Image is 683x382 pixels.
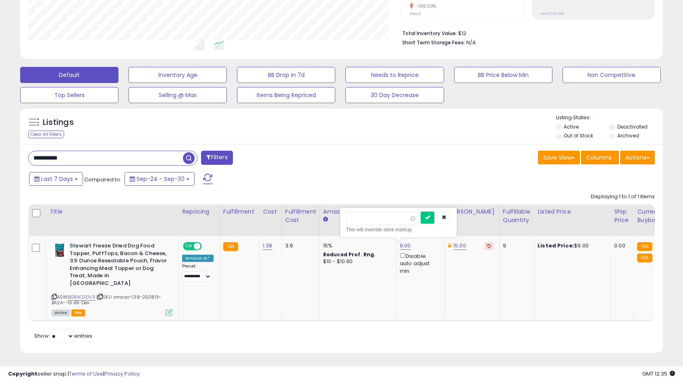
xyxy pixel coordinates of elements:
[323,216,328,223] small: Amazon Fees.
[538,208,607,216] div: Listed Price
[448,208,496,216] div: [PERSON_NAME]
[8,370,140,378] div: seller snap | |
[43,117,74,128] h5: Listings
[34,332,92,340] span: Show: entries
[237,67,335,83] button: BB Drop in 7d
[541,11,564,16] small: Prev: 246.38%
[41,175,73,183] span: Last 7 Days
[223,242,238,251] small: FBA
[556,114,663,122] p: Listing States:
[345,87,444,103] button: 30 Day Decrease
[591,193,655,201] div: Displaying 1 to 1 of 1 items
[52,294,161,306] span: | SKU: amazo-1.38-250813-BA2A--10.49-Dev
[50,208,175,216] div: Title
[52,309,70,316] span: All listings currently available for purchase on Amazon
[400,242,411,250] a: 9.00
[538,242,604,249] div: $9.00
[620,151,655,164] button: Actions
[84,176,121,183] span: Compared to:
[637,242,652,251] small: FBA
[263,242,272,250] a: 1.38
[654,253,666,261] span: 10.19
[184,243,194,250] span: ON
[263,208,278,216] div: Cost
[182,208,216,216] div: Repricing
[182,264,214,282] div: Preset:
[637,253,652,262] small: FBA
[223,208,256,216] div: Fulfillment
[564,123,579,130] label: Active
[323,242,390,249] div: 15%
[538,151,580,164] button: Save View
[400,251,438,275] div: Disable auto adjust min
[52,242,68,258] img: 41QF9U8FPjL._SL40_.jpg
[454,67,552,83] button: BB Price Below Min
[323,258,390,265] div: $10 - $10.90
[413,3,436,9] small: -100.00%
[581,151,619,164] button: Columns
[8,370,37,378] strong: Copyright
[285,242,313,249] div: 3.9
[503,242,528,249] div: 9
[129,67,227,83] button: Inventory Age
[20,67,118,83] button: Default
[323,251,376,258] b: Reduced Prof. Rng.
[402,30,457,37] b: Total Inventory Value:
[466,39,476,46] span: N/A
[237,87,335,103] button: Items Being Repriced
[617,123,648,130] label: Deactivated
[137,175,185,183] span: Sep-24 - Sep-30
[129,87,227,103] button: Selling @ Max
[71,309,85,316] span: FBA
[285,208,316,224] div: Fulfillment Cost
[564,132,593,139] label: Out of Stock
[614,242,627,249] div: 0.00
[586,154,612,162] span: Columns
[617,132,639,139] label: Archived
[402,39,465,46] b: Short Term Storage Fees:
[637,208,679,224] div: Current Buybox Price
[70,242,168,289] b: Stewart Freeze Dried Dog Food Topper, PuffTops, Bacon & Cheese, 3.5 Ounce Resealable Pouch, Flavo...
[323,208,393,216] div: Amazon Fees
[201,243,214,250] span: OFF
[201,151,233,165] button: Filters
[563,67,661,83] button: Non Competitive
[52,242,172,315] div: ASIN:
[642,370,675,378] span: 2025-10-8 12:35 GMT
[345,67,444,83] button: Needs to Reprice
[29,172,83,186] button: Last 7 Days
[28,131,64,138] div: Clear All Filters
[538,242,574,249] b: Listed Price:
[125,172,195,186] button: Sep-24 - Sep-30
[104,370,140,378] a: Privacy Policy
[20,87,118,103] button: Top Sellers
[410,11,421,16] small: Prev: 2
[503,208,531,224] div: Fulfillable Quantity
[453,242,466,250] a: 15.00
[654,242,665,249] span: 8.78
[402,28,649,37] li: $12
[182,255,214,262] div: Amazon AI *
[614,208,630,224] div: Ship Price
[346,226,451,234] div: This will override store markup
[69,370,103,378] a: Terms of Use
[68,294,95,301] a: B0BW21Z1V3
